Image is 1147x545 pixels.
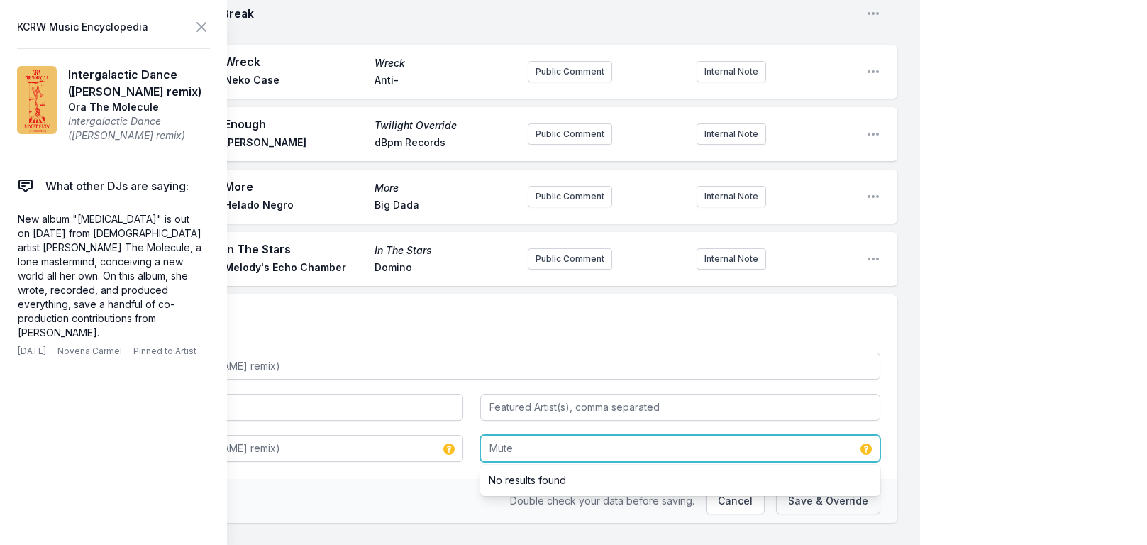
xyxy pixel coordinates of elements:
[68,100,210,114] span: Ora The Molecule
[528,123,612,145] button: Public Comment
[480,394,881,421] input: Featured Artist(s), comma separated
[510,495,694,507] span: Double check your data before saving.
[697,123,766,145] button: Internal Note
[224,53,366,70] span: Wreck
[528,186,612,207] button: Public Comment
[866,189,880,204] button: Open playlist item options
[480,468,881,493] li: No results found
[224,260,366,277] span: Melody's Echo Chamber
[375,260,516,277] span: Domino
[866,252,880,266] button: Open playlist item options
[133,346,196,357] span: Pinned to Artist
[221,5,855,22] span: Break
[45,177,189,194] span: What other DJs are saying:
[697,61,766,82] button: Internal Note
[17,66,57,134] img: Intergalactic Dance (Lindstrøm remix)
[224,73,366,90] span: Neko Case
[866,6,880,21] button: Open playlist item options
[224,241,366,258] span: In The Stars
[375,119,516,133] span: Twilight Override
[866,127,880,141] button: Open playlist item options
[697,248,766,270] button: Internal Note
[697,186,766,207] button: Internal Note
[57,346,122,357] span: Novena Carmel
[18,212,204,340] p: New album "[MEDICAL_DATA]" is out on [DATE] from [DEMOGRAPHIC_DATA] artist [PERSON_NAME] The Mole...
[866,65,880,79] button: Open playlist item options
[375,136,516,153] span: dBpm Records
[68,66,210,100] span: Intergalactic Dance ([PERSON_NAME] remix)
[375,243,516,258] span: In The Stars
[17,17,148,37] span: KCRW Music Encyclopedia
[68,114,210,143] span: Intergalactic Dance ([PERSON_NAME] remix)
[706,488,765,514] button: Cancel
[224,136,366,153] span: [PERSON_NAME]
[62,435,463,462] input: Album Title
[528,61,612,82] button: Public Comment
[375,198,516,215] span: Big Dada
[528,248,612,270] button: Public Comment
[62,394,463,421] input: Artist
[224,116,366,133] span: Enough
[224,198,366,215] span: Helado Negro
[480,435,881,462] input: Record Label
[375,73,516,90] span: Anti‐
[375,56,516,70] span: Wreck
[375,181,516,195] span: More
[62,353,880,380] input: Track Title
[776,488,880,514] button: Save & Override
[18,346,46,357] span: [DATE]
[224,178,366,195] span: More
